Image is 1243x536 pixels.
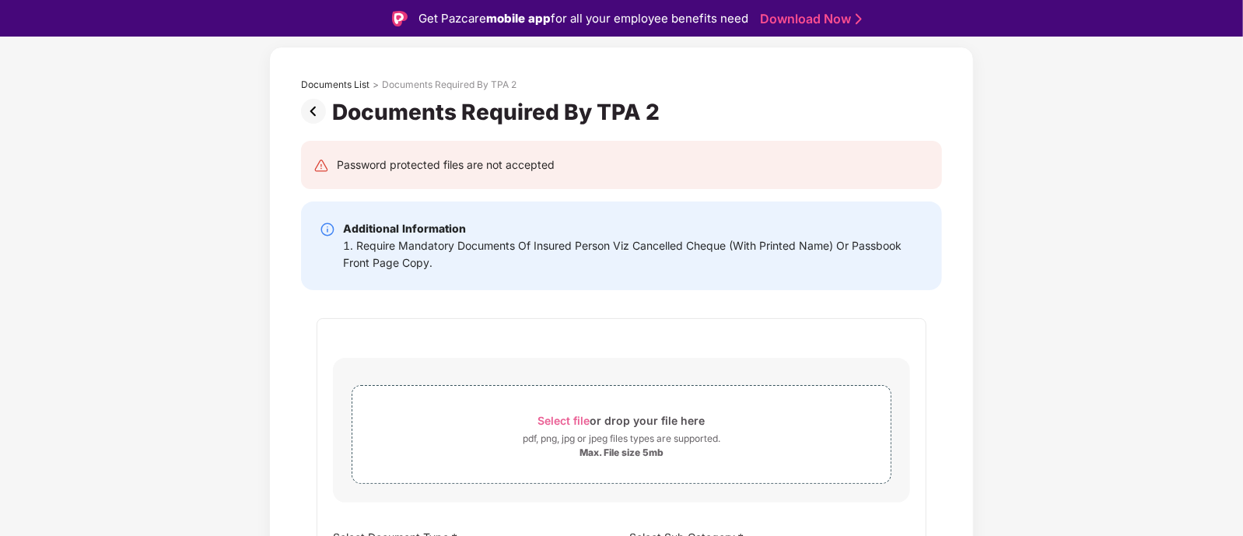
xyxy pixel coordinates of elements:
[486,11,551,26] strong: mobile app
[523,431,720,447] div: pdf, png, jpg or jpeg files types are supported.
[538,410,706,431] div: or drop your file here
[301,99,332,124] img: svg+xml;base64,PHN2ZyBpZD0iUHJldi0zMngzMiIgeG1sbnM9Imh0dHA6Ly93d3cudzMub3JnLzIwMDAvc3ZnIiB3aWR0aD...
[343,222,466,235] b: Additional Information
[343,237,923,272] div: 1. Require Mandatory Documents Of Insured Person Viz Cancelled Cheque (With Printed Name) Or Pass...
[579,447,664,459] div: Max. File size 5mb
[418,9,748,28] div: Get Pazcare for all your employee benefits need
[538,414,590,427] span: Select file
[332,99,666,125] div: Documents Required By TPA 2
[760,11,857,27] a: Download Now
[313,158,329,173] img: svg+xml;base64,PHN2ZyB4bWxucz0iaHR0cDovL3d3dy53My5vcmcvMjAwMC9zdmciIHdpZHRoPSIyNCIgaGVpZ2h0PSIyNC...
[856,11,862,27] img: Stroke
[320,222,335,237] img: svg+xml;base64,PHN2ZyBpZD0iSW5mby0yMHgyMCIgeG1sbnM9Imh0dHA6Ly93d3cudzMub3JnLzIwMDAvc3ZnIiB3aWR0aD...
[392,11,408,26] img: Logo
[382,79,516,91] div: Documents Required By TPA 2
[352,398,891,471] span: Select fileor drop your file herepdf, png, jpg or jpeg files types are supported.Max. File size 5mb
[373,79,379,91] div: >
[337,156,555,173] div: Password protected files are not accepted
[301,79,369,91] div: Documents List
